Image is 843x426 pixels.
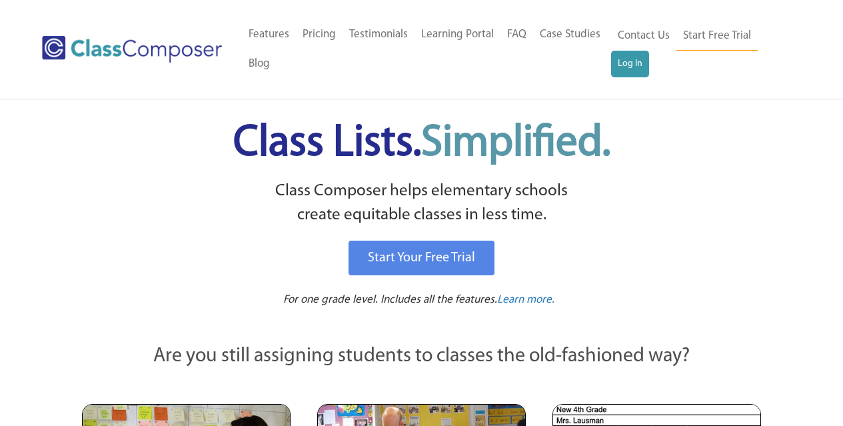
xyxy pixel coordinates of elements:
p: Are you still assigning students to classes the old-fashioned way? [82,342,762,371]
span: Simplified. [421,122,610,165]
span: For one grade level. Includes all the features. [283,294,497,305]
p: Class Composer helps elementary schools create equitable classes in less time. [80,179,764,228]
a: Learning Portal [415,20,500,49]
a: Start Free Trial [676,21,758,51]
a: Features [242,20,296,49]
span: Start Your Free Trial [368,251,475,265]
img: Class Composer [42,36,222,63]
a: Blog [242,49,277,79]
a: Learn more. [497,292,554,309]
a: Testimonials [343,20,415,49]
nav: Header Menu [242,20,611,79]
a: Start Your Free Trial [349,241,494,275]
a: Contact Us [611,21,676,51]
a: Pricing [296,20,343,49]
nav: Header Menu [611,21,791,77]
a: Log In [611,51,649,77]
a: FAQ [500,20,533,49]
span: Class Lists. [233,122,610,165]
a: Case Studies [533,20,607,49]
span: Learn more. [497,294,554,305]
